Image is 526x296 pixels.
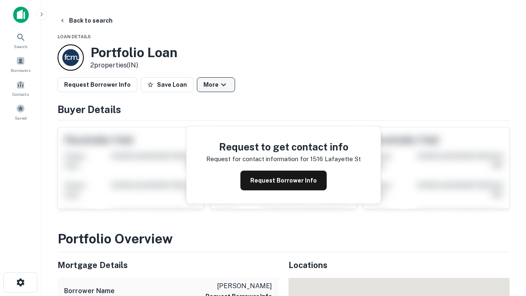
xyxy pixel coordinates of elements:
p: Request for contact information for [206,154,309,164]
iframe: Chat Widget [485,230,526,270]
button: Request Borrower Info [240,171,327,190]
span: Contacts [12,91,29,97]
span: Search [14,43,28,50]
button: Back to search [56,13,116,28]
h3: Portfolio Overview [58,229,510,249]
p: 1516 lafayette st [310,154,361,164]
button: Save Loan [141,77,194,92]
h4: Buyer Details [58,102,510,117]
span: Loan Details [58,34,91,39]
button: More [197,77,235,92]
a: Saved [2,101,39,123]
a: Search [2,29,39,51]
a: Contacts [2,77,39,99]
h3: Portfolio Loan [90,45,178,60]
h4: Request to get contact info [206,139,361,154]
h5: Locations [288,259,510,271]
h5: Mortgage Details [58,259,279,271]
span: Borrowers [11,67,30,74]
span: Saved [15,115,27,121]
h6: Borrower Name [64,286,115,296]
button: Request Borrower Info [58,77,137,92]
p: 2 properties (IN) [90,60,178,70]
p: [PERSON_NAME] [205,281,272,291]
a: Borrowers [2,53,39,75]
img: capitalize-icon.png [13,7,29,23]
